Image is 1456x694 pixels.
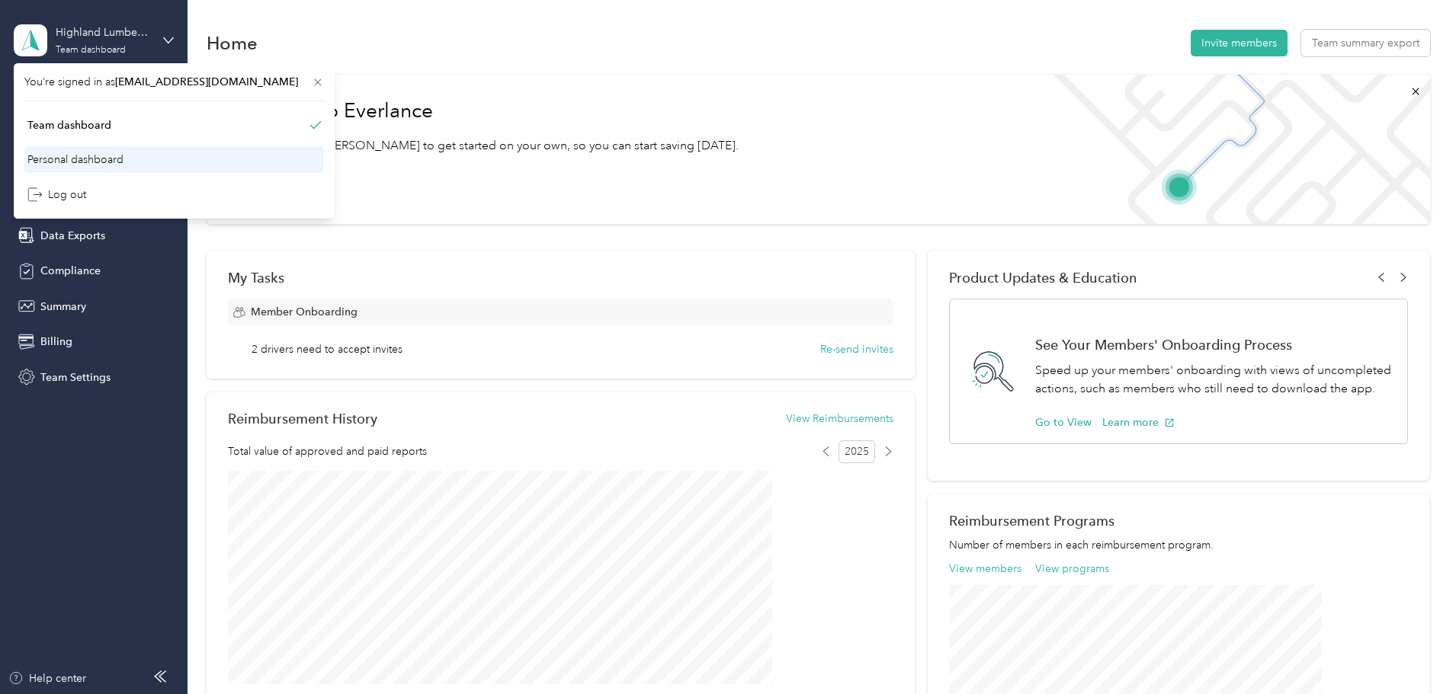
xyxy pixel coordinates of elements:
h1: Home [207,35,258,51]
span: 2025 [839,440,875,463]
h1: Welcome to Everlance [228,99,739,123]
div: Team dashboard [56,46,126,55]
button: Learn more [1102,414,1175,430]
span: Total value of approved and paid reports [228,443,427,459]
span: Team Settings [40,369,111,385]
button: View Reimbursements [786,411,893,427]
p: Read our step-by-[PERSON_NAME] to get started on your own, so you can start saving [DATE]. [228,136,739,155]
span: [EMAIL_ADDRESS][DOMAIN_NAME] [115,75,298,88]
span: Data Exports [40,228,105,244]
button: Help center [8,670,86,686]
button: Team summary export [1301,30,1430,56]
span: 2 drivers need to accept invites [252,341,402,357]
span: Billing [40,334,72,350]
button: Invite members [1191,30,1288,56]
div: Personal dashboard [27,152,123,168]
p: Number of members in each reimbursement program. [949,537,1408,553]
button: Go to View [1035,414,1092,430]
button: View programs [1035,561,1109,577]
p: Speed up your members' onboarding with views of uncompleted actions, such as members who still ne... [1035,361,1391,398]
div: Team dashboard [27,117,111,133]
img: Welcome to everlance [1038,75,1429,224]
h2: Reimbursement History [228,411,377,427]
span: Member Onboarding [251,304,358,320]
h1: See Your Members' Onboarding Process [1035,337,1391,353]
button: Re-send invites [820,341,893,357]
div: Log out [27,187,86,203]
span: Summary [40,299,86,315]
h2: Reimbursement Programs [949,513,1408,529]
div: My Tasks [228,270,893,286]
span: You’re signed in as [24,74,324,90]
span: Compliance [40,263,101,279]
div: Highland Lumber & Mill [56,24,151,40]
span: Product Updates & Education [949,270,1137,286]
iframe: Everlance-gr Chat Button Frame [1371,609,1456,694]
button: View members [949,561,1021,577]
